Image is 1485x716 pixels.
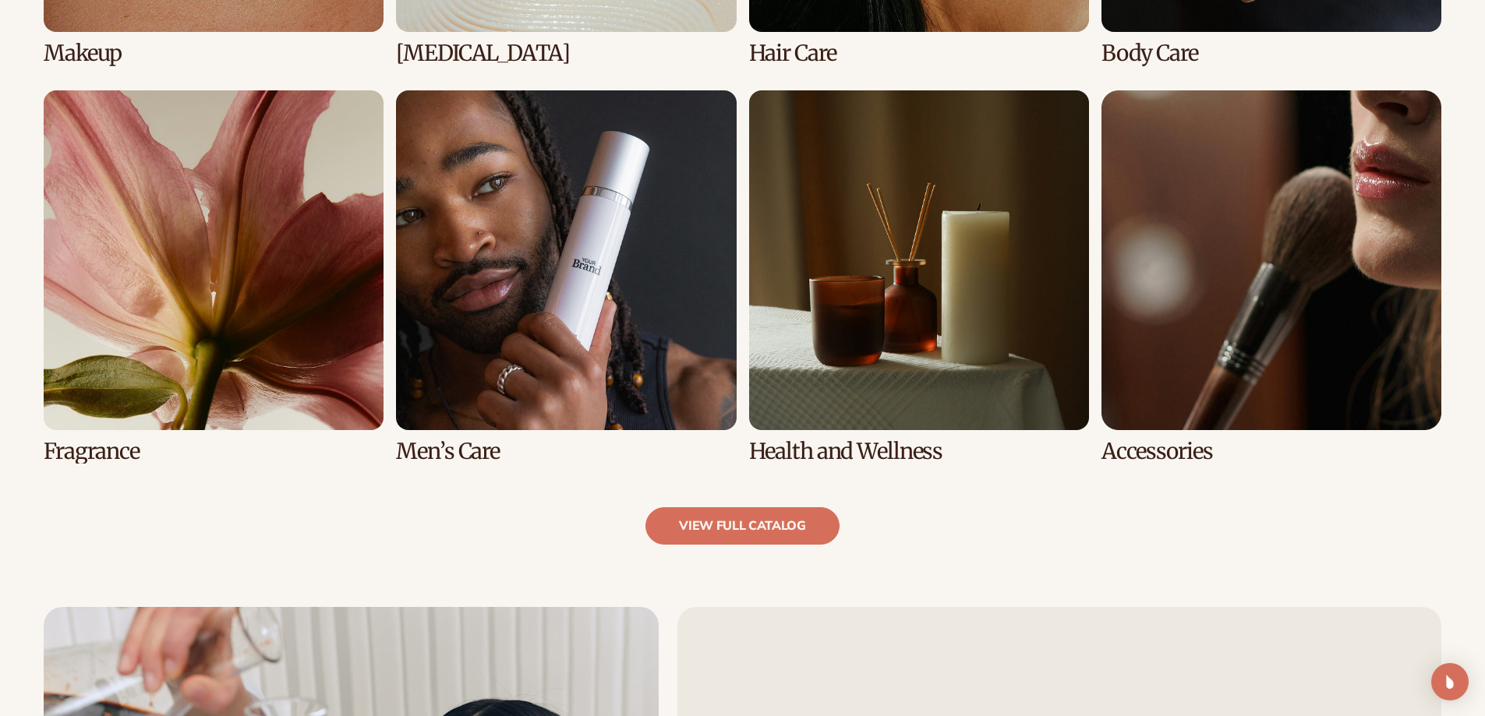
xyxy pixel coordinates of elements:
h3: Makeup [44,41,384,65]
div: Open Intercom Messenger [1431,663,1469,700]
a: view full catalog [645,507,840,545]
div: 7 / 8 [749,90,1089,464]
h3: Hair Care [749,41,1089,65]
h3: [MEDICAL_DATA] [396,41,736,65]
h3: Body Care [1101,41,1441,65]
div: 6 / 8 [396,90,736,464]
div: 8 / 8 [1101,90,1441,464]
div: 5 / 8 [44,90,384,464]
